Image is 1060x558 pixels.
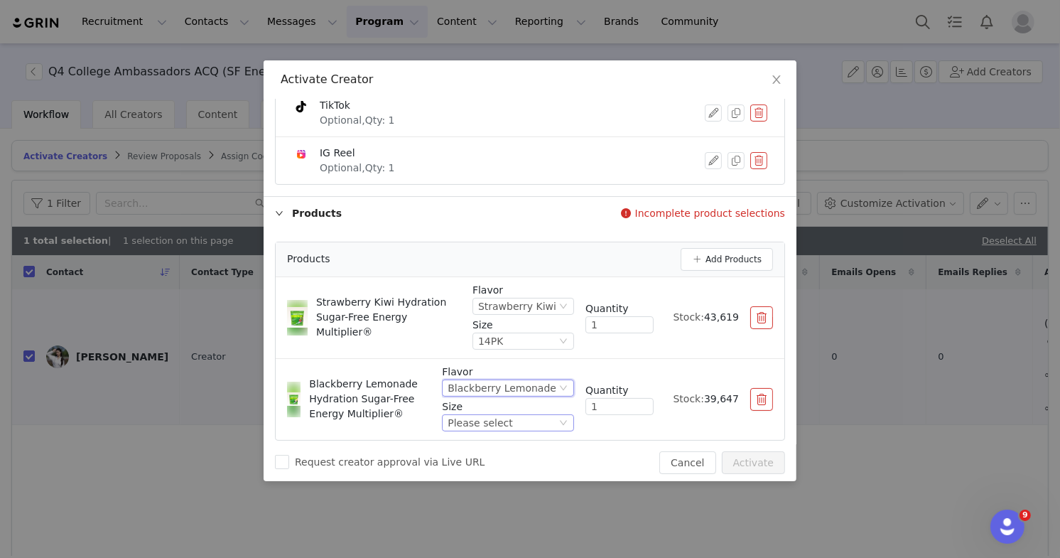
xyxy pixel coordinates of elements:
[478,299,556,314] div: Strawberry Kiwi
[722,451,785,474] button: Activate
[757,60,796,100] button: Close
[365,114,395,126] span: Qty: 1
[287,307,308,328] img: Product Image
[309,377,431,422] p: Blackberry Lemonade Hydration Sugar-Free Energy Multiplier®
[1020,510,1031,521] span: 9
[296,149,307,160] img: instagram-reels.svg
[665,392,739,407] div: Stock:
[320,114,365,126] span: Optional,
[289,456,491,468] span: Request creator approval via Live URL
[559,419,568,429] i: icon: down
[287,392,301,406] img: Product Image
[635,206,785,221] span: Incomplete product selections
[442,365,574,380] p: Flavor
[478,333,503,349] div: 14PK
[771,74,782,85] i: icon: close
[442,399,574,414] p: Size
[681,248,773,271] button: Add Products
[316,295,461,340] p: Strawberry Kiwi Hydration Sugar-Free Energy Multiplier®
[448,415,512,431] div: Please select
[704,393,739,404] span: 39,647
[472,283,574,298] p: Flavor
[448,380,556,396] div: Blackberry Lemonade
[365,162,395,173] span: Qty: 1
[585,383,654,398] div: Quantity
[320,146,395,161] div: IG Reel
[472,318,574,333] p: Size
[559,337,568,347] i: icon: down
[287,252,330,267] span: Products
[320,162,365,173] span: Optional,
[585,301,654,316] div: Quantity
[320,98,395,113] div: TikTok
[704,311,739,323] span: 43,619
[559,302,568,312] i: icon: down
[659,451,715,474] button: Cancel
[665,310,739,325] div: Stock:
[990,510,1024,544] iframe: Intercom live chat
[281,72,779,87] div: Activate Creator
[264,197,796,230] div: icon: rightProducts
[275,209,283,218] i: icon: right
[559,384,568,394] i: icon: down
